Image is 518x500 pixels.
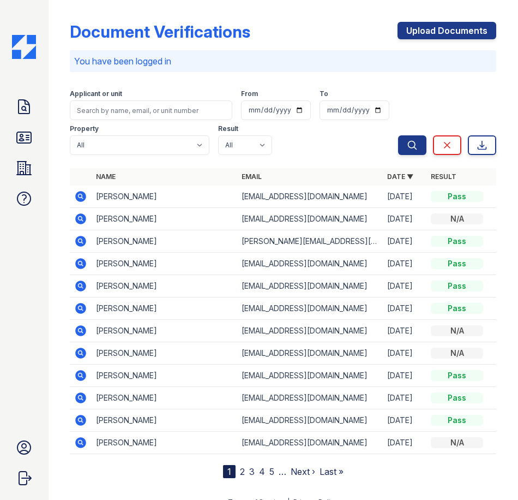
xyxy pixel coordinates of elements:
span: … [279,465,286,478]
td: [PERSON_NAME] [92,387,237,409]
td: [PERSON_NAME] [92,253,237,275]
td: [PERSON_NAME] [92,186,237,208]
a: 2 [240,466,245,477]
td: [DATE] [383,387,426,409]
td: [DATE] [383,186,426,208]
a: 5 [269,466,274,477]
td: [PERSON_NAME] [92,297,237,320]
td: [EMAIL_ADDRESS][DOMAIN_NAME] [237,186,383,208]
td: [EMAIL_ADDRESS][DOMAIN_NAME] [237,320,383,342]
td: [PERSON_NAME] [92,432,237,454]
p: You have been logged in [74,55,492,68]
td: [DATE] [383,253,426,275]
a: Last » [320,466,344,477]
td: [EMAIL_ADDRESS][DOMAIN_NAME] [237,432,383,454]
a: Result [431,172,456,181]
div: N/A [431,437,483,448]
td: [EMAIL_ADDRESS][DOMAIN_NAME] [237,409,383,432]
div: Pass [431,392,483,403]
label: Result [218,124,238,133]
input: Search by name, email, or unit number [70,100,232,120]
div: Pass [431,236,483,247]
a: Email [242,172,262,181]
label: From [241,90,258,98]
img: CE_Icon_Blue-c292c112584629df590d857e76928e9f676e5b41ef8f769ba2f05ee15b207248.png [12,35,36,59]
a: Upload Documents [397,22,496,39]
label: Applicant or unit [70,90,122,98]
a: Date ▼ [387,172,413,181]
a: 3 [249,466,255,477]
td: [DATE] [383,230,426,253]
div: Pass [431,191,483,202]
td: [EMAIL_ADDRESS][DOMAIN_NAME] [237,387,383,409]
div: Pass [431,303,483,314]
td: [PERSON_NAME] [92,409,237,432]
td: [EMAIL_ADDRESS][DOMAIN_NAME] [237,275,383,297]
div: Pass [431,415,483,426]
div: Pass [431,370,483,381]
td: [DATE] [383,365,426,387]
td: [DATE] [383,409,426,432]
div: N/A [431,348,483,359]
a: Next › [291,466,315,477]
td: [EMAIL_ADDRESS][DOMAIN_NAME] [237,253,383,275]
div: 1 [223,465,236,478]
td: [EMAIL_ADDRESS][DOMAIN_NAME] [237,297,383,320]
td: [DATE] [383,342,426,365]
div: N/A [431,213,483,224]
td: [PERSON_NAME] [92,275,237,297]
div: Document Verifications [70,22,250,41]
td: [PERSON_NAME][EMAIL_ADDRESS][PERSON_NAME][DOMAIN_NAME] [237,230,383,253]
td: [DATE] [383,297,426,320]
label: To [320,90,328,98]
td: [EMAIL_ADDRESS][DOMAIN_NAME] [237,342,383,365]
td: [EMAIL_ADDRESS][DOMAIN_NAME] [237,208,383,230]
td: [PERSON_NAME] [92,342,237,365]
div: N/A [431,325,483,336]
td: [PERSON_NAME] [92,230,237,253]
a: Name [96,172,116,181]
a: 4 [259,466,265,477]
td: [DATE] [383,275,426,297]
td: [DATE] [383,320,426,342]
td: [EMAIL_ADDRESS][DOMAIN_NAME] [237,365,383,387]
td: [DATE] [383,208,426,230]
label: Property [70,124,99,133]
div: Pass [431,281,483,291]
td: [PERSON_NAME] [92,365,237,387]
td: [PERSON_NAME] [92,208,237,230]
td: [DATE] [383,432,426,454]
div: Pass [431,258,483,269]
td: [PERSON_NAME] [92,320,237,342]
